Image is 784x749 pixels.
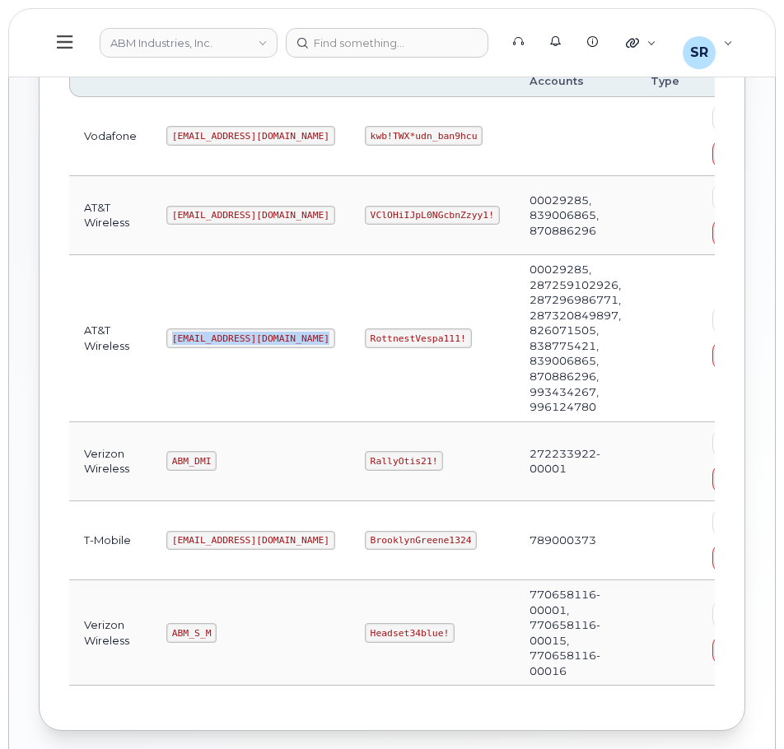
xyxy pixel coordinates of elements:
a: Edit [712,104,762,133]
a: Edit [712,600,762,629]
code: BrooklynGreene1324 [365,531,477,551]
a: Edit [712,508,762,537]
span: SR [690,43,708,63]
code: [EMAIL_ADDRESS][DOMAIN_NAME] [166,531,335,551]
td: Verizon Wireless [69,422,152,501]
input: Find something... [286,28,488,58]
td: T-Mobile [69,501,152,580]
code: VClOHiIJpL0NGcbnZzyy1! [365,206,500,226]
a: Edit [712,305,762,334]
a: Edit [712,429,762,458]
div: Sebastian Reissig [671,26,744,59]
code: [EMAIL_ADDRESS][DOMAIN_NAME] [166,328,335,348]
a: Edit [712,183,762,212]
td: 00029285, 839006865, 870886296 [515,176,636,255]
code: [EMAIL_ADDRESS][DOMAIN_NAME] [166,126,335,146]
div: Quicklinks [614,26,668,59]
td: AT&T Wireless [69,255,152,422]
td: AT&T Wireless [69,176,152,255]
code: RallyOtis21! [365,451,443,471]
code: Headset34blue! [365,623,455,643]
a: ABM Industries, Inc. [100,28,278,58]
code: kwb!TWX*udn_ban9hcu [365,126,483,146]
td: 789000373 [515,501,636,580]
td: 272233922-00001 [515,422,636,501]
code: ABM_S_M [166,623,217,643]
td: Vodafone [69,97,152,176]
td: Verizon Wireless [69,580,152,686]
td: 770658116-00001, 770658116-00015, 770658116-00016 [515,580,636,686]
code: ABM_DMI [166,451,217,471]
code: RottnestVespa111! [365,328,472,348]
code: [EMAIL_ADDRESS][DOMAIN_NAME] [166,206,335,226]
td: 00029285, 287259102926, 287296986771, 287320849897, 826071505, 838775421, 839006865, 870886296, 9... [515,255,636,422]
